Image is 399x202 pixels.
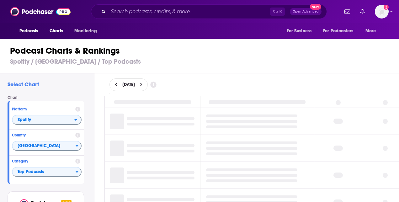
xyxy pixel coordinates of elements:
span: For Podcasters [323,27,353,35]
h1: Podcast Charts & Rankings [10,45,394,56]
span: Ctrl K [270,8,285,16]
span: Charts [50,27,63,35]
h2: Select Chart [8,81,89,88]
button: open menu [361,25,384,37]
button: Categories [12,167,82,177]
a: Show notifications dropdown [358,6,367,17]
span: Spotify [18,118,31,122]
h4: Platform [12,107,73,111]
button: open menu [15,25,46,37]
img: User Profile [375,5,389,19]
span: New [310,4,321,10]
span: Podcasts [19,27,38,35]
h4: Category [12,159,73,163]
svg: Add a profile image [384,5,389,10]
a: Charts [45,25,67,37]
button: open menu [282,25,319,37]
a: Show notifications dropdown [342,6,353,17]
span: [GEOGRAPHIC_DATA] [13,141,76,151]
button: Countries [12,141,82,151]
h4: Chart [8,95,89,100]
div: Search podcasts, credits, & more... [91,4,327,19]
span: [DATE] [122,82,135,87]
span: Open Advanced [293,10,319,13]
h3: Spotify / [GEOGRAPHIC_DATA] / Top Podcasts [10,58,394,66]
span: Top Podcasts [13,167,76,178]
button: open menu [12,115,82,125]
button: open menu [319,25,362,37]
span: Monitoring [74,27,97,35]
button: Open AdvancedNew [290,8,322,15]
span: Logged in as headlandconsultancy [375,5,389,19]
h2: Platforms [12,115,82,125]
button: open menu [70,25,105,37]
h4: Country [12,133,73,137]
span: For Business [287,27,311,35]
span: More [365,27,376,35]
img: Podchaser - Follow, Share and Rate Podcasts [10,6,71,18]
button: Show profile menu [375,5,389,19]
input: Search podcasts, credits, & more... [108,7,270,17]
